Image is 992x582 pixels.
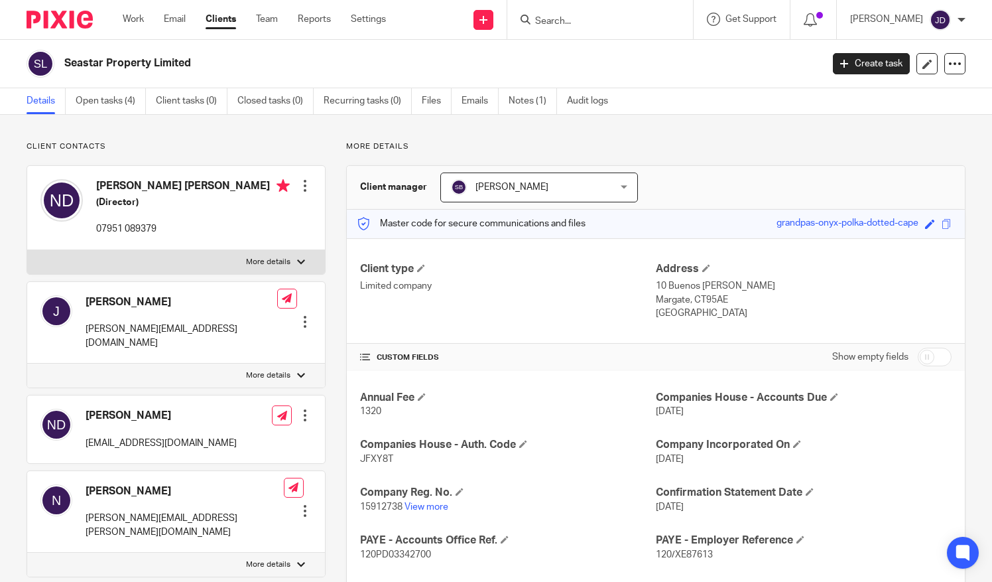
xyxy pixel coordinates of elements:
[360,438,656,452] h4: Companies House - Auth. Code
[357,217,586,230] p: Master code for secure communications and files
[27,88,66,114] a: Details
[567,88,618,114] a: Audit logs
[40,409,72,441] img: svg%3E
[833,53,910,74] a: Create task
[76,88,146,114] a: Open tasks (4)
[475,182,548,192] span: [PERSON_NAME]
[164,13,186,26] a: Email
[86,323,277,350] p: [PERSON_NAME][EMAIL_ADDRESS][DOMAIN_NAME]
[656,455,684,464] span: [DATE]
[27,141,326,152] p: Client contacts
[776,216,918,232] div: grandpas-onyx-polka-dotted-cape
[404,502,448,512] a: View more
[298,13,331,26] a: Reports
[656,307,952,320] p: [GEOGRAPHIC_DATA]
[656,534,952,547] h4: PAYE - Employer Reference
[360,352,656,363] h4: CUSTOM FIELDS
[96,222,290,236] p: 07951 089379
[725,15,776,24] span: Get Support
[86,484,284,498] h4: [PERSON_NAME]
[86,295,277,309] h4: [PERSON_NAME]
[324,88,412,114] a: Recurring tasks (0)
[351,13,386,26] a: Settings
[656,438,952,452] h4: Company Incorporated On
[40,295,72,327] img: svg%3E
[86,512,284,539] p: [PERSON_NAME][EMAIL_ADDRESS][PERSON_NAME][DOMAIN_NAME]
[246,370,290,381] p: More details
[40,179,83,222] img: svg%3E
[832,350,908,364] label: Show empty fields
[346,141,965,152] p: More details
[656,391,952,405] h4: Companies House - Accounts Due
[360,455,393,464] span: JFXY8T
[86,437,237,450] p: [EMAIL_ADDRESS][DOMAIN_NAME]
[656,407,684,416] span: [DATE]
[656,279,952,293] p: 10 Buenos [PERSON_NAME]
[277,179,290,192] i: Primary
[256,13,278,26] a: Team
[360,534,656,547] h4: PAYE - Accounts Office Ref.
[509,88,557,114] a: Notes (1)
[27,11,93,29] img: Pixie
[534,16,653,28] input: Search
[123,13,144,26] a: Work
[656,262,952,276] h4: Address
[27,50,54,78] img: svg%3E
[96,196,290,209] h5: (Director)
[86,409,237,423] h4: [PERSON_NAME]
[360,550,431,559] span: 120PD03342700
[360,181,427,194] h3: Client manager
[360,407,381,416] span: 1320
[360,502,403,512] span: 15912738
[850,13,923,26] p: [PERSON_NAME]
[360,486,656,500] h4: Company Reg. No.
[360,279,656,293] p: Limited company
[246,257,290,267] p: More details
[451,179,467,195] img: svg%3E
[96,179,290,196] h4: [PERSON_NAME] [PERSON_NAME]
[40,484,72,516] img: svg%3E
[237,88,314,114] a: Closed tasks (0)
[656,550,713,559] span: 120/XE87613
[206,13,236,26] a: Clients
[64,56,663,70] h2: Seastar Property Limited
[656,486,952,500] h4: Confirmation Statement Date
[422,88,452,114] a: Files
[246,559,290,570] p: More details
[930,9,951,31] img: svg%3E
[360,391,656,405] h4: Annual Fee
[360,262,656,276] h4: Client type
[656,293,952,307] p: Margate, CT95AE
[156,88,227,114] a: Client tasks (0)
[656,502,684,512] span: [DATE]
[462,88,499,114] a: Emails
